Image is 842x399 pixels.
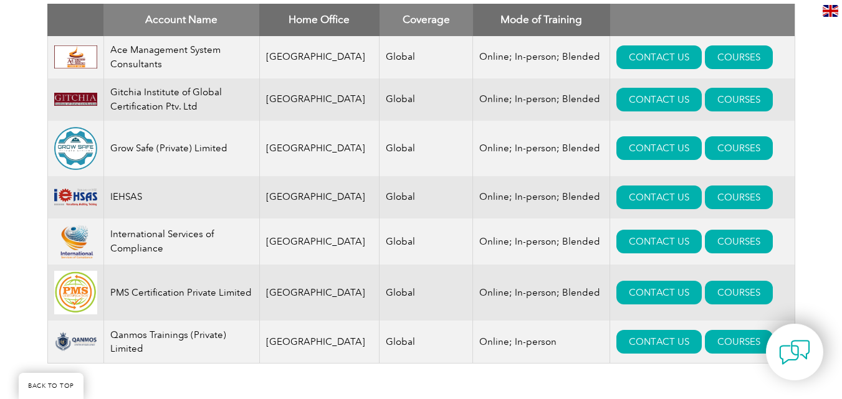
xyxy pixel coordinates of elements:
td: Online; In-person; Blended [473,36,610,78]
a: COURSES [705,136,773,160]
th: Home Office: activate to sort column ascending [259,4,380,36]
td: Global [380,176,473,218]
th: : activate to sort column ascending [610,4,795,36]
img: 306afd3c-0a77-ee11-8179-000d3ae1ac14-logo.jpg [54,45,97,69]
th: Mode of Training: activate to sort column ascending [473,4,610,36]
td: Grow Safe (Private) Limited [103,121,259,176]
td: Online; In-person; Blended [473,218,610,265]
td: PMS Certification Private Limited [103,265,259,321]
a: COURSES [705,230,773,253]
a: CONTACT US [616,136,702,160]
a: CONTACT US [616,281,702,304]
td: [GEOGRAPHIC_DATA] [259,78,380,121]
a: CONTACT US [616,45,702,69]
td: Ace Management System Consultants [103,36,259,78]
a: COURSES [705,45,773,69]
td: [GEOGRAPHIC_DATA] [259,36,380,78]
a: COURSES [705,330,773,354]
a: COURSES [705,281,773,304]
td: Online; In-person [473,321,610,364]
a: CONTACT US [616,88,702,111]
td: Qanmos Trainings (Private) Limited [103,321,259,364]
a: COURSES [705,185,773,209]
img: aba66f9e-23f8-ef11-bae2-000d3ad176a3-logo.png [54,332,97,352]
td: Online; In-person; Blended [473,121,610,176]
td: [GEOGRAPHIC_DATA] [259,265,380,321]
a: CONTACT US [616,330,702,354]
a: COURSES [705,88,773,111]
td: Online; In-person; Blended [473,265,610,321]
td: Online; In-person; Blended [473,176,610,218]
td: International Services of Compliance [103,218,259,265]
img: 865840a4-dc40-ee11-bdf4-000d3ae1ac14-logo.jpg [54,271,97,314]
td: Global [380,321,473,364]
a: CONTACT US [616,185,702,209]
a: CONTACT US [616,230,702,253]
td: Global [380,78,473,121]
img: 135759db-fb26-f011-8c4d-00224895b3bc-logo.png [54,127,97,170]
td: IEHSAS [103,176,259,218]
a: BACK TO TOP [19,373,84,399]
th: Coverage: activate to sort column ascending [380,4,473,36]
td: Global [380,265,473,321]
td: [GEOGRAPHIC_DATA] [259,176,380,218]
img: c8bed0e6-59d5-ee11-904c-002248931104-logo.png [54,93,97,106]
td: [GEOGRAPHIC_DATA] [259,218,380,265]
th: Account Name: activate to sort column descending [103,4,259,36]
img: contact-chat.png [779,337,810,368]
td: Global [380,218,473,265]
td: Gitchia Institute of Global Certification Ptv. Ltd [103,78,259,121]
td: [GEOGRAPHIC_DATA] [259,121,380,176]
td: Global [380,121,473,176]
img: 6b4695af-5fa9-ee11-be37-00224893a058-logo.png [54,225,97,259]
td: [GEOGRAPHIC_DATA] [259,321,380,364]
img: en [823,5,838,17]
img: d1ae17d9-8e6d-ee11-9ae6-000d3ae1a86f-logo.png [54,185,97,209]
td: Global [380,36,473,78]
td: Online; In-person; Blended [473,78,610,121]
